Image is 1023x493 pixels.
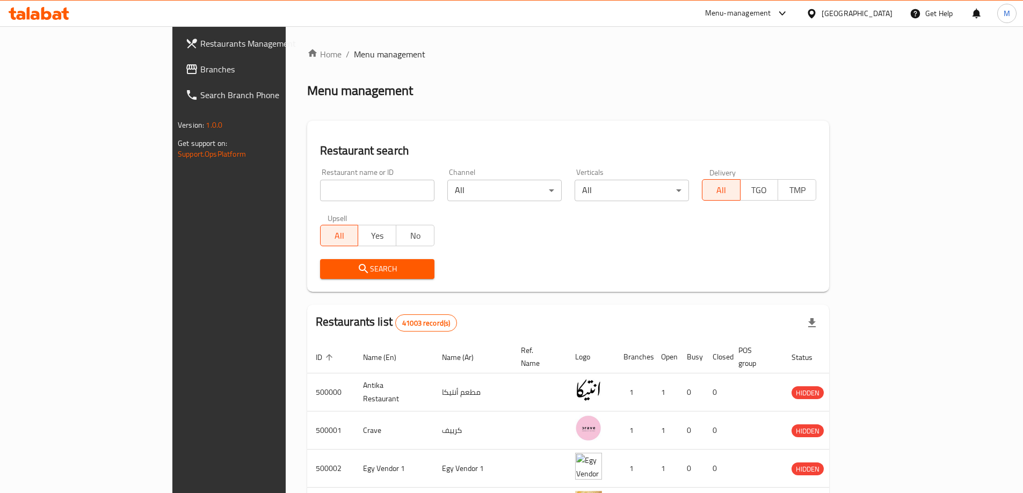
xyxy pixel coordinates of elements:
[433,411,512,450] td: كرييف
[433,373,512,411] td: مطعم أنتيكا
[178,118,204,132] span: Version:
[1004,8,1010,19] span: M
[799,310,825,336] div: Export file
[325,228,354,244] span: All
[705,7,771,20] div: Menu-management
[778,179,816,201] button: TMP
[395,314,457,332] div: Total records count
[354,373,433,411] td: Antika Restaurant
[575,180,689,201] div: All
[307,82,413,99] h2: Menu management
[575,453,602,480] img: Egy Vendor 1
[447,180,562,201] div: All
[678,411,704,450] td: 0
[200,89,335,101] span: Search Branch Phone
[200,63,335,76] span: Branches
[316,314,458,332] h2: Restaurants list
[177,82,343,108] a: Search Branch Phone
[316,351,336,364] span: ID
[652,450,678,488] td: 1
[442,351,488,364] span: Name (Ar)
[346,48,350,61] li: /
[745,182,774,198] span: TGO
[567,341,615,373] th: Logo
[354,411,433,450] td: Crave
[363,351,410,364] span: Name (En)
[320,180,434,201] input: Search for restaurant name or ID..
[178,136,227,150] span: Get support on:
[792,351,826,364] span: Status
[177,56,343,82] a: Branches
[320,225,359,246] button: All
[822,8,893,19] div: [GEOGRAPHIC_DATA]
[329,262,426,276] span: Search
[177,31,343,56] a: Restaurants Management
[652,411,678,450] td: 1
[396,225,434,246] button: No
[320,259,434,279] button: Search
[615,411,652,450] td: 1
[358,225,396,246] button: Yes
[328,214,347,222] label: Upsell
[200,37,335,50] span: Restaurants Management
[792,425,824,437] span: HIDDEN
[307,48,829,61] nav: breadcrumb
[704,373,730,411] td: 0
[615,450,652,488] td: 1
[575,377,602,403] img: Antika Restaurant
[615,373,652,411] td: 1
[362,228,392,244] span: Yes
[707,182,736,198] span: All
[704,411,730,450] td: 0
[652,373,678,411] td: 1
[678,341,704,373] th: Busy
[678,450,704,488] td: 0
[575,415,602,442] img: Crave
[782,182,812,198] span: TMP
[354,48,425,61] span: Menu management
[792,463,824,475] span: HIDDEN
[709,168,736,176] label: Delivery
[320,143,816,159] h2: Restaurant search
[615,341,652,373] th: Branches
[704,341,730,373] th: Closed
[702,179,741,201] button: All
[704,450,730,488] td: 0
[206,118,222,132] span: 1.0.0
[401,228,430,244] span: No
[792,387,824,399] span: HIDDEN
[433,450,512,488] td: Egy Vendor 1
[521,344,554,370] span: Ref. Name
[354,450,433,488] td: Egy Vendor 1
[738,344,770,370] span: POS group
[678,373,704,411] td: 0
[652,341,678,373] th: Open
[178,147,246,161] a: Support.OpsPlatform
[740,179,779,201] button: TGO
[396,318,456,328] span: 41003 record(s)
